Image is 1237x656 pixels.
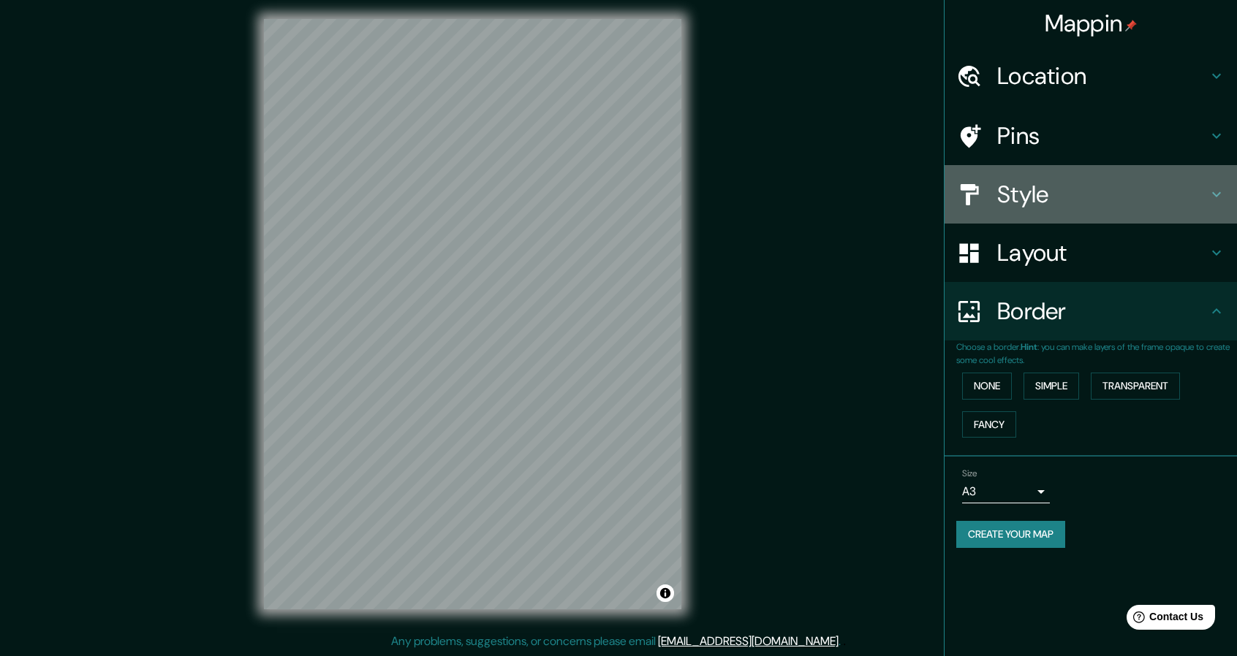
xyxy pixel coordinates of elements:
button: Transparent [1091,373,1180,400]
button: Create your map [956,521,1065,548]
h4: Pins [997,121,1208,150]
button: Toggle attribution [657,584,674,602]
div: Layout [945,224,1237,282]
p: Choose a border. : you can make layers of the frame opaque to create some cool effects. [956,340,1237,367]
img: pin-icon.png [1125,20,1137,31]
h4: Layout [997,238,1208,267]
label: Size [962,468,977,480]
a: [EMAIL_ADDRESS][DOMAIN_NAME] [658,633,839,649]
div: Style [945,165,1237,224]
canvas: Map [264,19,681,609]
button: Simple [1024,373,1079,400]
h4: Border [997,297,1208,326]
div: Pins [945,107,1237,165]
h4: Location [997,61,1208,91]
div: . [841,633,843,650]
div: Border [945,282,1237,340]
button: None [962,373,1012,400]
div: Location [945,47,1237,105]
div: A3 [962,480,1050,503]
b: Hint [1021,341,1037,353]
p: Any problems, suggestions, or concerns please email . [391,633,841,650]
h4: Style [997,180,1208,209]
iframe: Help widget launcher [1107,599,1221,640]
button: Fancy [962,411,1016,438]
h4: Mappin [1045,9,1138,38]
div: . [843,633,846,650]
